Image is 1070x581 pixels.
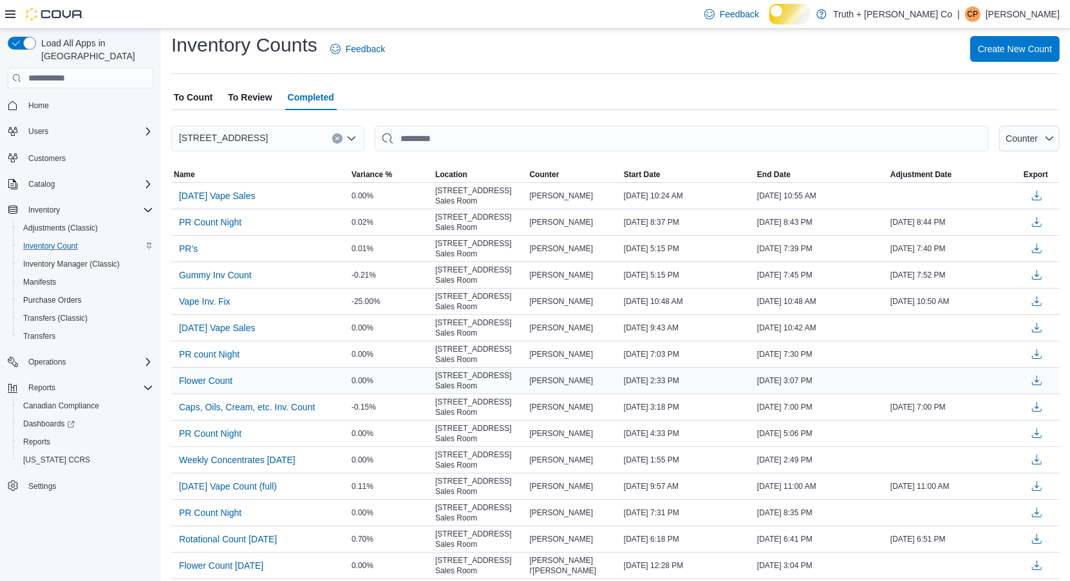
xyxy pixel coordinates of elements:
[433,473,527,499] div: [STREET_ADDRESS] Sales Room
[26,8,84,21] img: Cova
[23,176,60,192] button: Catalog
[28,126,48,137] span: Users
[349,267,433,283] div: -0.21%
[349,214,433,230] div: 0.02%
[174,556,268,575] button: Flower Count [DATE]
[23,401,99,411] span: Canadian Compliance
[174,292,236,311] button: Vape Inv. Fix
[888,399,1021,415] div: [DATE] 7:00 PM
[23,479,61,494] a: Settings
[888,214,1021,230] div: [DATE] 8:44 PM
[23,331,55,341] span: Transfers
[174,424,247,443] button: PR Count Night
[530,323,594,333] span: [PERSON_NAME]
[23,295,82,305] span: Purchase Orders
[18,238,153,254] span: Inventory Count
[527,167,622,182] button: Counter
[433,553,527,578] div: [STREET_ADDRESS] Sales Room
[179,242,198,255] span: PR’s
[769,4,810,24] input: Dark Mode
[888,531,1021,547] div: [DATE] 6:51 PM
[171,32,317,58] h1: Inventory Counts
[986,6,1060,22] p: [PERSON_NAME]
[171,167,349,182] button: Name
[13,309,158,327] button: Transfers (Classic)
[18,416,80,432] a: Dashboards
[23,149,153,166] span: Customers
[23,223,98,233] span: Adjustments (Classic)
[755,505,888,520] div: [DATE] 8:35 PM
[755,347,888,362] div: [DATE] 7:30 PM
[433,289,527,314] div: [STREET_ADDRESS] Sales Room
[755,531,888,547] div: [DATE] 6:41 PM
[18,220,103,236] a: Adjustments (Classic)
[349,505,433,520] div: 0.00%
[375,126,989,151] input: This is a search bar. After typing your query, hit enter to filter the results lower in the page.
[13,219,158,237] button: Adjustments (Classic)
[755,188,888,204] div: [DATE] 10:55 AM
[179,533,277,546] span: Rotational Count [DATE]
[433,526,527,552] div: [STREET_ADDRESS] Sales Room
[179,453,296,466] span: Weekly Concentrates [DATE]
[970,36,1060,62] button: Create New Count
[23,455,90,465] span: [US_STATE] CCRS
[3,477,158,495] button: Settings
[433,368,527,394] div: [STREET_ADDRESS] Sales Room
[621,452,755,468] div: [DATE] 1:55 PM
[530,191,594,201] span: [PERSON_NAME]
[23,97,153,113] span: Home
[621,558,755,573] div: [DATE] 12:28 PM
[965,6,981,22] div: Cindy Pendergast
[3,96,158,115] button: Home
[346,133,357,144] button: Open list of options
[346,43,385,55] span: Feedback
[174,371,238,390] button: Flower Count
[18,238,83,254] a: Inventory Count
[28,383,55,393] span: Reports
[755,167,888,182] button: End Date
[755,373,888,388] div: [DATE] 3:07 PM
[13,397,158,415] button: Canadian Compliance
[179,427,241,440] span: PR Count Night
[888,267,1021,283] div: [DATE] 7:52 PM
[621,505,755,520] div: [DATE] 7:31 PM
[621,479,755,494] div: [DATE] 9:57 AM
[18,310,93,326] a: Transfers (Classic)
[18,292,153,308] span: Purchase Orders
[530,217,594,227] span: [PERSON_NAME]
[433,315,527,341] div: [STREET_ADDRESS] Sales Room
[349,167,433,182] button: Variance %
[23,202,65,218] button: Inventory
[433,500,527,526] div: [STREET_ADDRESS] Sales Room
[888,241,1021,256] div: [DATE] 7:40 PM
[3,122,158,140] button: Users
[621,399,755,415] div: [DATE] 3:18 PM
[179,269,252,281] span: Gummy Inv Count
[433,183,527,209] div: [STREET_ADDRESS] Sales Room
[325,36,390,62] a: Feedback
[352,169,392,180] span: Variance %
[23,241,78,251] span: Inventory Count
[23,151,71,166] a: Customers
[890,169,952,180] span: Adjustment Date
[18,292,87,308] a: Purchase Orders
[621,294,755,309] div: [DATE] 10:48 AM
[13,327,158,345] button: Transfers
[174,450,301,470] button: Weekly Concentrates [DATE]
[23,380,61,395] button: Reports
[755,320,888,336] div: [DATE] 10:42 AM
[13,237,158,255] button: Inventory Count
[179,189,256,202] span: [DATE] Vape Sales
[3,175,158,193] button: Catalog
[18,256,153,272] span: Inventory Manager (Classic)
[23,478,153,494] span: Settings
[3,379,158,397] button: Reports
[349,452,433,468] div: 0.00%
[23,202,153,218] span: Inventory
[174,239,203,258] button: PR’s
[433,421,527,446] div: [STREET_ADDRESS] Sales Room
[349,294,433,309] div: -25.00%
[621,347,755,362] div: [DATE] 7:03 PM
[288,84,334,110] span: Completed
[174,477,282,496] button: [DATE] Vape Count (full)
